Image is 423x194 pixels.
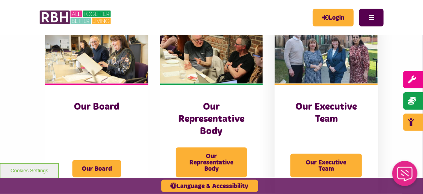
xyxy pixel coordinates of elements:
[45,19,148,84] img: RBH Board 1
[160,19,263,84] img: Rep Body
[275,19,378,193] a: Our Executive Team Our Executive Team
[388,159,423,194] iframe: Netcall Web Assistant for live chat
[290,101,362,125] h3: Our Executive Team
[61,101,133,113] h3: Our Board
[72,160,121,177] span: Our Board
[161,180,258,192] button: Language & Accessibility
[359,9,384,26] button: Navigation
[176,147,248,177] span: Our Representative Body
[313,9,354,26] a: MyRBH
[39,8,112,27] img: RBH
[176,101,248,138] h3: Our Representative Body
[275,19,378,84] img: RBH Executive Team
[290,154,362,177] span: Our Executive Team
[45,19,148,193] a: Our Board Our Board
[160,19,263,193] a: Our Representative Body Our Representative Body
